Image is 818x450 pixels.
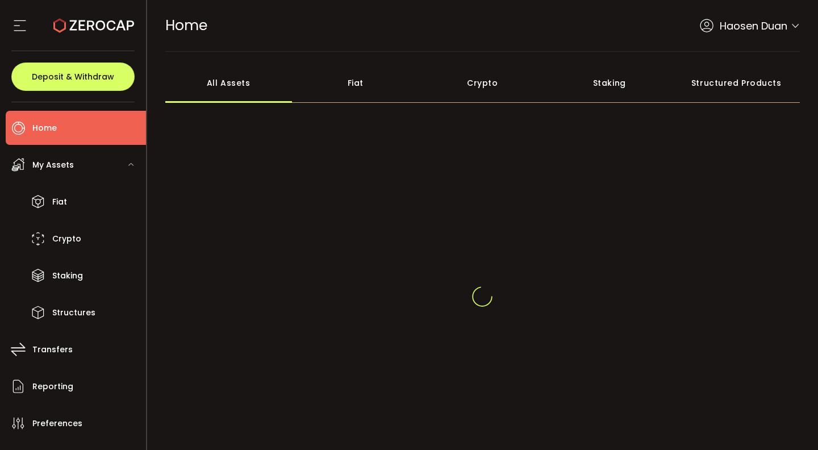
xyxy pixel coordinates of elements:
span: Deposit & Withdraw [32,73,114,81]
span: Home [165,15,207,35]
div: Crypto [419,63,546,103]
span: Home [32,120,57,136]
div: Structured Products [673,63,800,103]
div: All Assets [165,63,293,103]
button: Deposit & Withdraw [11,63,135,91]
span: Staking [52,268,83,284]
span: Haosen Duan [720,18,787,34]
span: My Assets [32,157,74,173]
div: Staking [546,63,673,103]
span: Transfers [32,341,73,358]
span: Crypto [52,231,81,247]
span: Structures [52,305,95,321]
div: Fiat [292,63,419,103]
span: Preferences [32,415,82,432]
span: Fiat [52,194,67,210]
span: Reporting [32,378,73,395]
